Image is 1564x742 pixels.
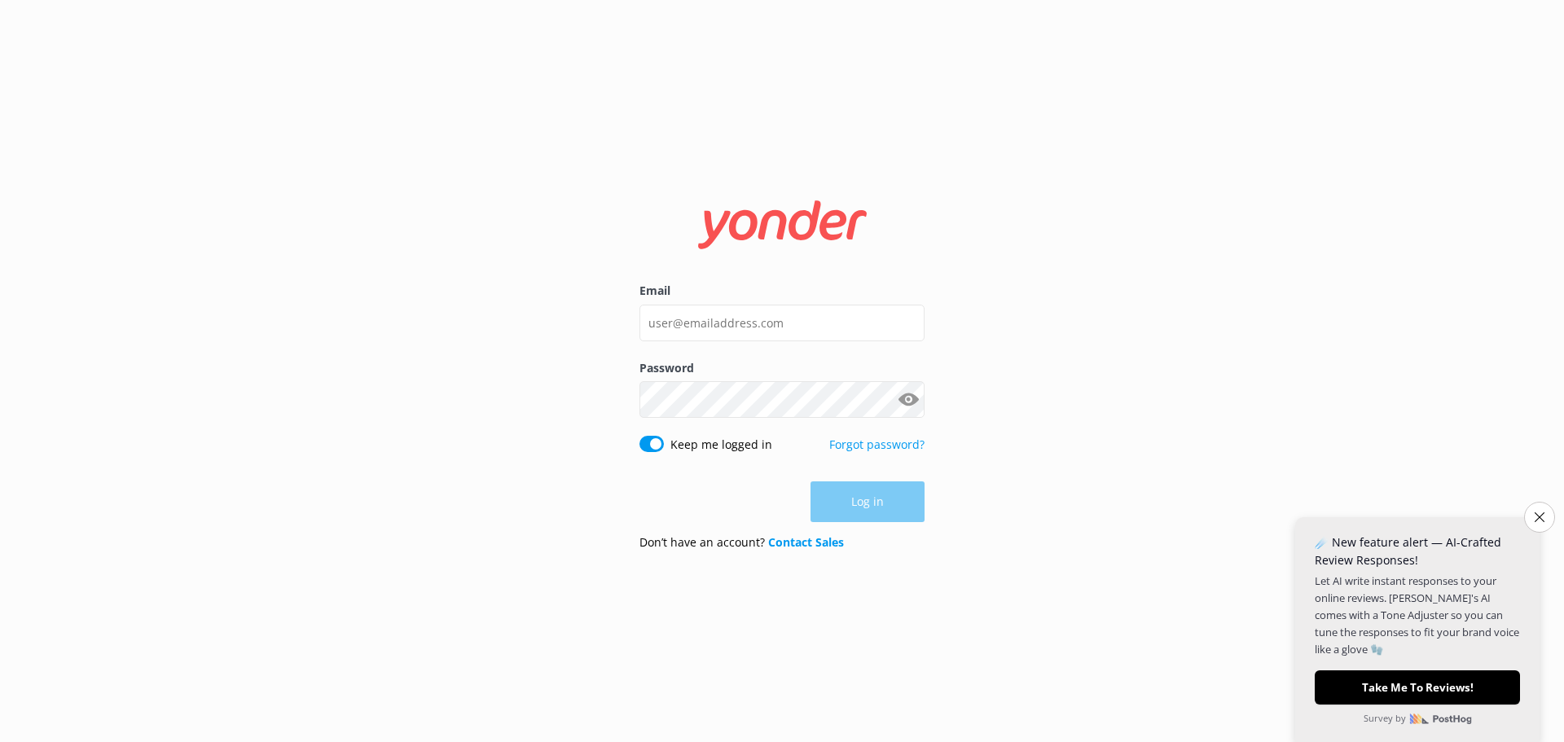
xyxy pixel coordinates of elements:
label: Keep me logged in [670,436,772,454]
p: Don’t have an account? [639,533,844,551]
button: Show password [892,384,925,416]
a: Contact Sales [768,534,844,550]
input: user@emailaddress.com [639,305,925,341]
a: Forgot password? [829,437,925,452]
label: Password [639,359,925,377]
label: Email [639,282,925,300]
